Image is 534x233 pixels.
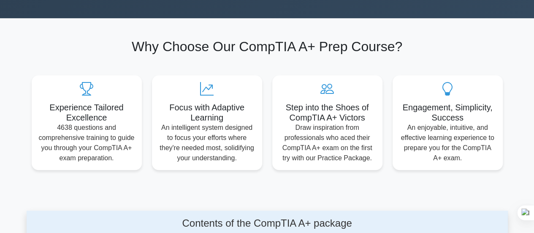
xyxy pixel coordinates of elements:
p: Draw inspiration from professionals who aced their CompTIA A+ exam on the first try with our Prac... [279,123,376,163]
h5: Experience Tailored Excellence [38,102,135,123]
p: An enjoyable, intuitive, and effective learning experience to prepare you for the CompTIA A+ exam. [399,123,496,163]
h4: Contents of the CompTIA A+ package [97,217,437,230]
h5: Step into the Shoes of CompTIA A+ Victors [279,102,376,123]
h2: Why Choose Our CompTIA A+ Prep Course? [32,38,503,55]
p: An intelligent system designed to focus your efforts where they're needed most, solidifying your ... [159,123,255,163]
p: 4638 questions and comprehensive training to guide you through your CompTIA A+ exam preparation. [38,123,135,163]
h5: Focus with Adaptive Learning [159,102,255,123]
h5: Engagement, Simplicity, Success [399,102,496,123]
